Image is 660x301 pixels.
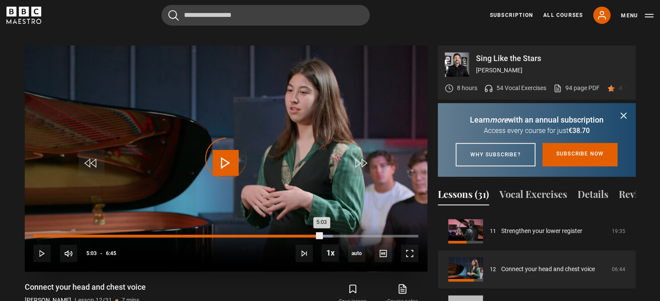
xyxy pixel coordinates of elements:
[296,245,313,262] button: Next Lesson
[448,114,625,126] p: Learn with an annual subscription
[496,84,546,93] p: 54 Vocal Exercises
[168,10,179,21] button: Submit the search query
[476,66,629,75] p: [PERSON_NAME]
[448,126,625,136] p: Access every course for just
[322,244,339,262] button: Playback Rate
[578,187,608,205] button: Details
[100,250,102,256] span: -
[86,246,97,261] span: 5:03
[33,245,51,262] button: Play
[456,143,535,166] a: Why subscribe?
[476,55,629,62] p: Sing Like the Stars
[457,84,477,93] p: 8 hours
[501,227,582,236] a: Strengthen your lower register
[374,245,392,262] button: Captions
[33,235,418,237] div: Progress Bar
[106,246,116,261] span: 6:45
[543,11,583,19] a: All Courses
[7,6,41,24] svg: BBC Maestro
[501,265,595,274] a: Connect your head and chest voice
[348,245,365,262] div: Current quality: 720p
[621,11,653,20] button: Toggle navigation
[25,282,146,292] h1: Connect your head and chest voice
[490,115,508,124] i: more
[499,187,567,205] button: Vocal Exercises
[25,45,427,272] video-js: Video Player
[348,245,365,262] span: auto
[161,5,370,26] input: Search
[60,245,77,262] button: Mute
[490,11,533,19] a: Subscription
[542,143,618,166] a: Subscribe now
[438,187,489,205] button: Lessons (31)
[553,84,600,93] a: 94 page PDF
[401,245,418,262] button: Fullscreen
[568,126,590,135] span: €38.70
